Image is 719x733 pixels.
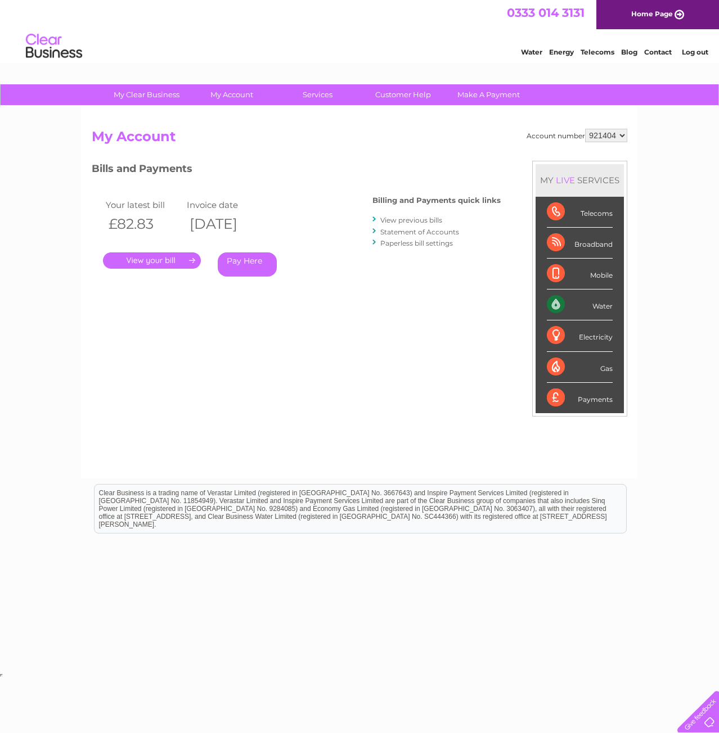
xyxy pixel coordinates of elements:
th: £82.83 [103,212,184,236]
a: Pay Here [218,252,277,277]
a: . [103,252,201,269]
a: Blog [621,48,637,56]
div: Payments [547,383,613,413]
a: Statement of Accounts [380,228,459,236]
a: Make A Payment [442,84,535,105]
a: Energy [549,48,574,56]
td: Invoice date [184,197,265,212]
a: View previous bills [380,216,442,224]
a: Water [521,48,542,56]
div: Water [547,289,613,320]
h4: Billing and Payments quick links [372,196,501,205]
h2: My Account [92,129,627,150]
div: Mobile [547,259,613,289]
div: MY SERVICES [536,164,624,196]
h3: Bills and Payments [92,161,501,180]
th: [DATE] [184,212,265,236]
a: Customer Help [357,84,450,105]
a: Services [271,84,364,105]
td: Your latest bill [103,197,184,212]
div: Telecoms [547,197,613,228]
a: Paperless bill settings [380,239,453,247]
a: Contact [644,48,672,56]
a: 0333 014 3131 [507,6,585,20]
a: Log out [682,48,708,56]
a: Telecoms [581,48,614,56]
img: logo.png [25,29,83,64]
div: LIVE [554,175,577,185]
div: Account number [527,129,627,142]
a: My Clear Business [100,84,193,105]
div: Gas [547,352,613,383]
div: Clear Business is a trading name of Verastar Limited (registered in [GEOGRAPHIC_DATA] No. 3667643... [95,6,626,55]
div: Broadband [547,228,613,259]
div: Electricity [547,320,613,351]
a: My Account [186,84,278,105]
